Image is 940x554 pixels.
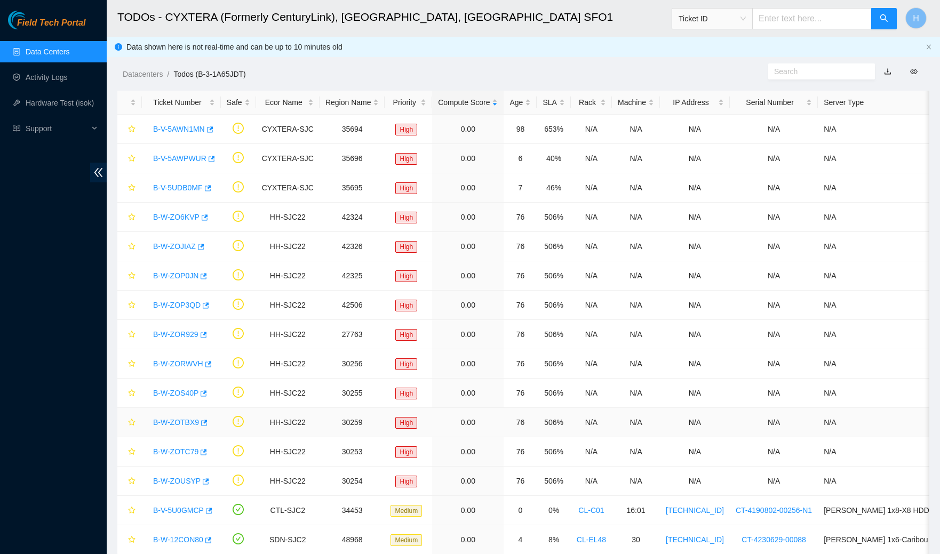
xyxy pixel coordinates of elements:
span: star [128,389,136,398]
button: star [123,121,136,138]
a: [TECHNICAL_ID] [666,535,724,544]
td: N/A [612,232,660,261]
td: 506% [537,261,570,291]
td: 76 [504,232,537,261]
a: [TECHNICAL_ID] [666,506,724,515]
td: CYXTERA-SJC [256,115,320,144]
span: star [128,419,136,427]
a: CL-C01 [578,506,604,515]
td: 16:01 [612,496,660,525]
span: read [13,125,20,132]
span: / [167,70,169,78]
td: 0.00 [432,437,504,467]
td: HH-SJC22 [256,379,320,408]
td: N/A [730,203,818,232]
span: star [128,448,136,456]
td: N/A [660,349,730,379]
td: HH-SJC22 [256,408,320,437]
button: search [871,8,897,29]
td: N/A [612,379,660,408]
span: Field Tech Portal [17,18,85,28]
button: star [123,179,136,196]
span: star [128,243,136,251]
td: N/A [571,437,612,467]
span: Medium [391,505,422,517]
span: search [880,14,888,24]
td: 506% [537,379,570,408]
td: 35696 [320,144,385,173]
td: N/A [660,144,730,173]
a: B-W-12CON80 [153,535,203,544]
td: N/A [730,467,818,496]
td: HH-SJC22 [256,232,320,261]
td: 0 [504,496,537,525]
td: 0.00 [432,496,504,525]
span: star [128,477,136,486]
button: download [876,63,899,80]
a: B-V-5AWPWUR [153,154,206,163]
a: CT-4190802-00256-N1 [736,506,812,515]
td: 506% [537,408,570,437]
button: star [123,443,136,460]
td: N/A [730,232,818,261]
td: N/A [571,349,612,379]
td: 30253 [320,437,385,467]
td: N/A [612,144,660,173]
span: Support [26,118,89,139]
td: 7 [504,173,537,203]
a: Data Centers [26,47,69,56]
td: 46% [537,173,570,203]
a: Datacenters [123,70,163,78]
td: N/A [612,349,660,379]
span: exclamation-circle [233,445,244,456]
span: High [395,153,417,165]
span: High [395,182,417,194]
button: star [123,531,136,548]
td: N/A [571,232,612,261]
a: B-V-5UDB0MF [153,183,203,192]
button: star [123,414,136,431]
img: Akamai Technologies [8,11,54,29]
span: close [926,44,932,50]
span: High [395,388,417,399]
td: N/A [660,261,730,291]
span: exclamation-circle [233,357,244,368]
td: 98 [504,115,537,144]
td: 0.00 [432,115,504,144]
td: HH-SJC22 [256,203,320,232]
td: 506% [537,437,570,467]
td: N/A [730,320,818,349]
td: N/A [571,173,612,203]
td: N/A [660,232,730,261]
a: CL-EL48 [577,535,606,544]
a: B-W-ZOUSYP [153,477,201,485]
td: 653% [537,115,570,144]
td: 30254 [320,467,385,496]
span: exclamation-circle [233,152,244,163]
td: N/A [660,408,730,437]
td: N/A [612,291,660,320]
td: 76 [504,291,537,320]
span: High [395,270,417,282]
span: star [128,507,136,515]
a: Activity Logs [26,73,68,82]
td: N/A [660,437,730,467]
td: N/A [571,203,612,232]
a: B-W-ZO6KVP [153,213,200,221]
span: High [395,241,417,253]
td: N/A [571,261,612,291]
span: High [395,329,417,341]
span: star [128,360,136,368]
span: exclamation-circle [233,240,244,251]
button: star [123,238,136,255]
td: HH-SJC22 [256,261,320,291]
input: Enter text here... [752,8,872,29]
a: B-W-ZOTBX9 [153,418,199,427]
span: H [913,12,919,25]
a: B-W-ZOTC79 [153,447,198,456]
button: H [905,7,927,29]
a: Hardware Test (isok) [26,99,94,107]
td: 76 [504,349,537,379]
span: exclamation-circle [233,123,244,134]
td: 30256 [320,349,385,379]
